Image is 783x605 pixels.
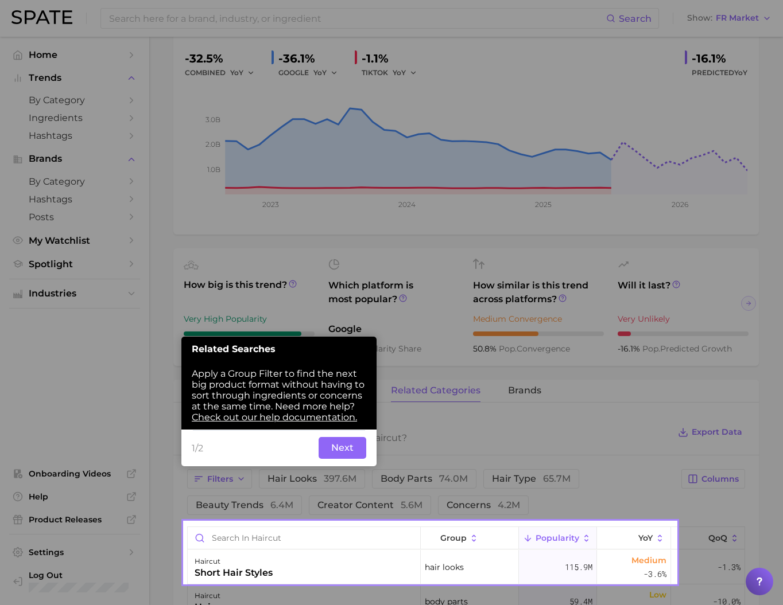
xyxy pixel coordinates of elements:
button: QoQ [671,527,745,549]
button: group [421,527,518,549]
span: Popularity [536,533,579,542]
button: haircutshort hair styleshair looks115.9mMedium-3.6%-1.3% [188,550,745,584]
span: 115.9m [565,560,592,574]
span: hair looks [425,560,464,574]
button: YoY [597,527,671,549]
div: short hair styles [195,566,273,580]
input: Search in haircut [188,527,420,549]
span: group [440,533,467,542]
span: -3.6% [644,567,666,581]
span: YoY [638,533,653,542]
button: Popularity [519,527,597,549]
div: haircut [195,555,273,568]
span: Medium [631,553,666,567]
